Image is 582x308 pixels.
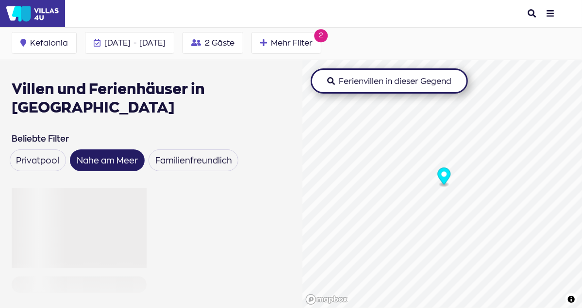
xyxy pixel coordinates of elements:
[16,156,59,164] label: Privatpool
[30,39,68,47] span: Kefalonia
[12,68,287,124] h1: Villen und Ferienhäuser in [GEOGRAPHIC_DATA]
[77,156,138,164] label: Nahe am Meer
[311,68,467,94] button: Ferienvillen in dieser Gegend
[155,156,232,164] label: Familienfreundlich
[133,39,137,47] span: -
[85,32,174,54] button: [DATE] - [DATE]
[271,39,313,47] span: Mehr Filter
[565,293,577,305] button: Zuschreibung umschalten
[183,32,243,54] button: 2 Gäste
[205,39,234,47] span: 2 Gäste
[438,168,451,188] div: Kartenmarker
[104,38,131,48] span: [DATE]
[251,32,321,54] button: Mehr Filter 2
[139,38,166,48] span: [DATE]
[12,132,238,146] legend: Beliebte Filter
[315,29,328,42] span: 2
[305,294,348,305] a: Mapbox Logo
[12,32,77,54] button: Kefalonia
